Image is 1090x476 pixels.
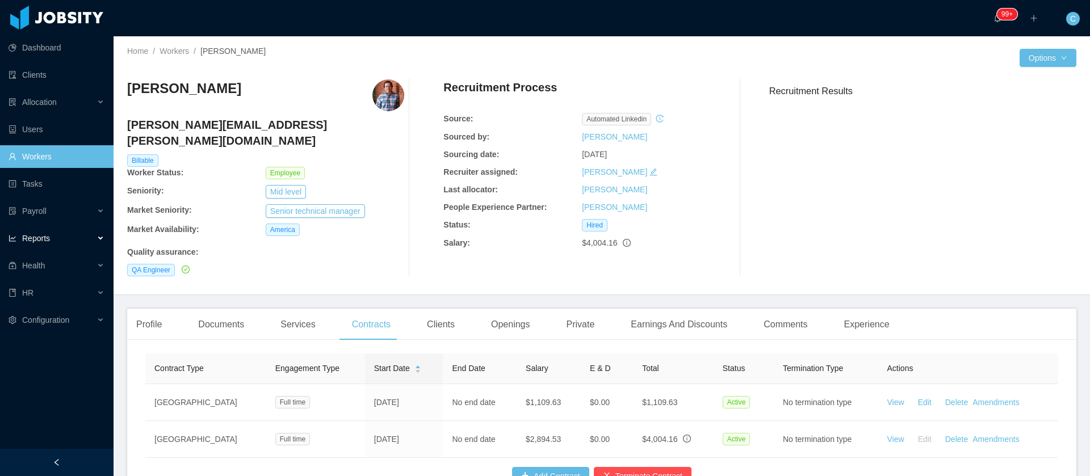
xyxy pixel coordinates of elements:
a: [PERSON_NAME] [582,167,647,176]
span: C [1070,12,1076,26]
span: E & D [590,364,611,373]
div: Experience [835,309,899,340]
div: Profile [127,309,171,340]
b: Sourcing date: [443,150,499,159]
a: icon: userWorkers [9,145,104,168]
span: Start Date [374,363,410,374]
span: [DATE] [582,150,607,159]
span: Active [723,433,751,445]
td: No end date [443,421,517,458]
div: Earnings And Discounts [622,309,736,340]
a: [PERSON_NAME] [582,185,647,194]
button: Optionsicon: down [1020,49,1076,67]
a: icon: auditClients [9,64,104,86]
button: Edit [904,430,941,448]
img: 59a905a0-f4f5-11e9-860b-9500c83e9fcf_664be54f84cf4-400w.png [372,79,404,111]
i: icon: bell [993,14,1001,22]
span: Active [723,396,751,408]
a: Amendments [972,435,1019,444]
a: icon: robotUsers [9,118,104,141]
b: Recruiter assigned: [443,167,518,176]
h4: Recruitment Process [443,79,557,95]
td: No termination type [774,421,878,458]
span: $2,894.53 [526,435,561,444]
span: Engagement Type [275,364,339,373]
span: Termination Type [783,364,843,373]
span: [PERSON_NAME] [200,47,266,56]
span: $4,004.16 [642,435,677,444]
h4: [PERSON_NAME][EMAIL_ADDRESS][PERSON_NAME][DOMAIN_NAME] [127,117,404,149]
span: Allocation [22,98,57,107]
i: icon: caret-down [414,368,421,372]
a: Edit [918,398,932,407]
b: Worker Status: [127,168,183,177]
span: Hired [582,219,607,231]
button: Senior technical manager [266,204,365,218]
b: Quality assurance : [127,247,198,256]
i: icon: medicine-box [9,262,16,269]
b: Market Availability: [127,225,199,234]
a: View [887,398,904,407]
span: Employee [266,167,305,179]
b: Market Seniority: [127,205,192,214]
span: Status [723,364,745,373]
span: / [194,47,196,56]
td: No end date [443,384,517,421]
td: No termination type [774,384,878,421]
a: icon: profileTasks [9,172,104,195]
a: Delete [945,435,968,444]
a: icon: pie-chartDashboard [9,36,104,59]
button: Edit [904,393,941,411]
span: info-circle [623,239,631,247]
div: Sort [414,364,421,372]
b: Seniority: [127,186,164,195]
i: icon: setting [9,316,16,324]
div: Services [271,309,324,340]
b: People Experience Partner: [443,203,547,212]
span: QA Engineer [127,264,175,276]
i: icon: history [656,115,664,123]
span: info-circle [683,435,691,443]
a: Amendments [972,398,1019,407]
span: Payroll [22,207,47,216]
i: icon: caret-up [414,364,421,368]
td: [GEOGRAPHIC_DATA] [145,421,266,458]
i: icon: plus [1030,14,1038,22]
td: [DATE] [365,384,443,421]
i: icon: solution [9,98,16,106]
i: icon: edit [649,168,657,176]
span: $1,109.63 [526,398,561,407]
span: Billable [127,154,158,167]
span: Contract Type [154,364,204,373]
b: Source: [443,114,473,123]
h3: [PERSON_NAME] [127,79,241,98]
td: [GEOGRAPHIC_DATA] [145,384,266,421]
b: Status: [443,220,470,229]
b: Sourced by: [443,132,489,141]
div: Documents [189,309,253,340]
td: [DATE] [365,421,443,458]
span: Full time [275,396,310,408]
div: Comments [754,309,816,340]
i: icon: check-circle [182,266,190,273]
span: $0.00 [590,435,610,444]
span: automated linkedin [582,113,651,125]
i: icon: book [9,289,16,297]
div: Clients [418,309,464,340]
span: Reports [22,234,50,243]
i: icon: line-chart [9,234,16,242]
b: Salary: [443,238,470,247]
span: Actions [887,364,913,373]
a: Home [127,47,148,56]
div: Private [557,309,604,340]
span: / [153,47,155,56]
span: End Date [452,364,485,373]
b: Last allocator: [443,185,498,194]
span: America [266,224,300,236]
sup: 211 [997,9,1017,20]
span: $1,109.63 [642,398,677,407]
span: Salary [526,364,548,373]
h3: Recruitment Results [769,84,1076,98]
span: Full time [275,433,310,445]
span: Total [642,364,659,373]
